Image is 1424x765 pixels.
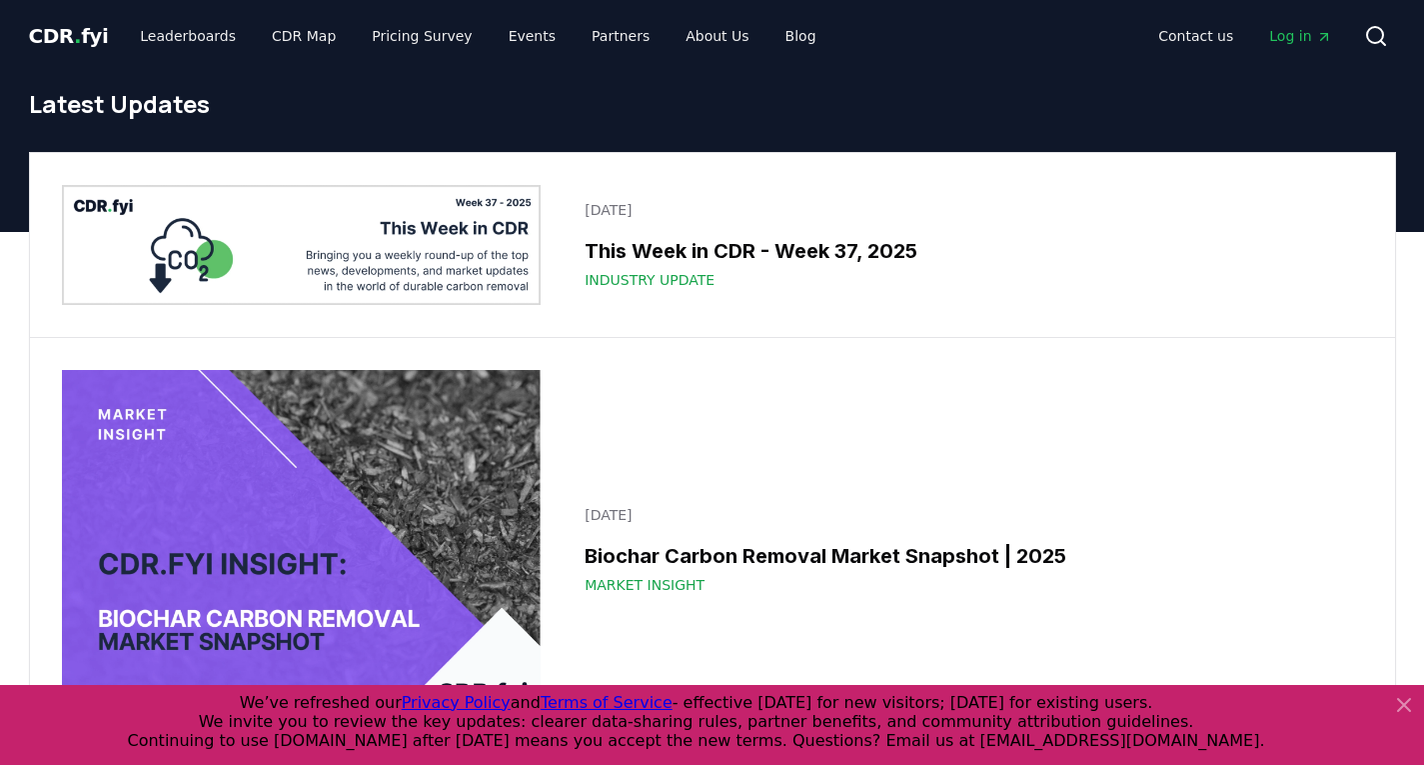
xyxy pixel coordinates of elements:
h3: Biochar Carbon Removal Market Snapshot | 2025 [585,541,1350,571]
a: Partners [576,18,666,54]
a: Contact us [1142,18,1249,54]
p: [DATE] [585,505,1350,525]
a: [DATE]This Week in CDR - Week 37, 2025Industry Update [573,188,1362,302]
a: [DATE]Biochar Carbon Removal Market Snapshot | 2025Market Insight [573,493,1362,607]
img: This Week in CDR - Week 37, 2025 blog post image [62,185,542,305]
span: . [74,24,81,48]
img: Biochar Carbon Removal Market Snapshot | 2025 blog post image [62,370,542,730]
span: Market Insight [585,575,705,595]
a: Leaderboards [124,18,252,54]
nav: Main [124,18,831,54]
a: Blog [769,18,832,54]
h1: Latest Updates [29,88,1396,120]
nav: Main [1142,18,1347,54]
span: Industry Update [585,270,714,290]
h3: This Week in CDR - Week 37, 2025 [585,236,1350,266]
a: Events [493,18,572,54]
span: Log in [1269,26,1331,46]
a: Pricing Survey [356,18,488,54]
a: About Us [670,18,764,54]
span: CDR fyi [29,24,109,48]
p: [DATE] [585,200,1350,220]
a: CDR Map [256,18,352,54]
a: CDR.fyi [29,22,109,50]
a: Log in [1253,18,1347,54]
